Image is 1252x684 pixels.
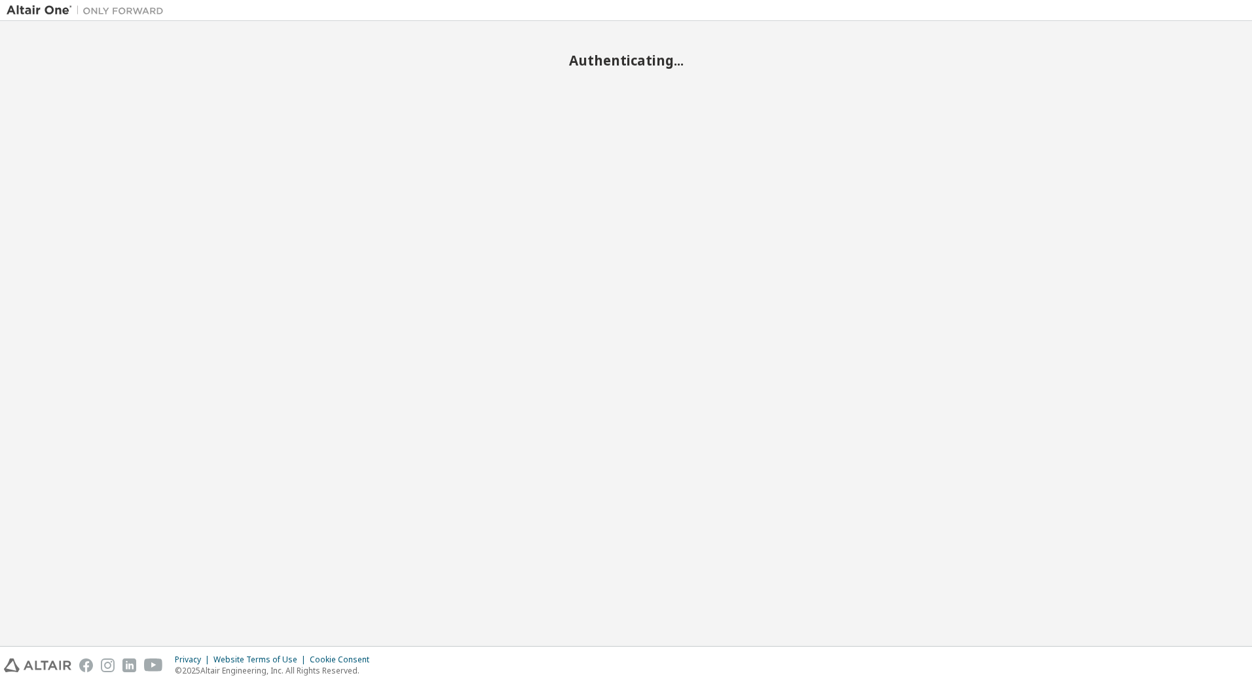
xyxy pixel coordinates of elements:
img: instagram.svg [101,658,115,672]
img: facebook.svg [79,658,93,672]
img: linkedin.svg [122,658,136,672]
div: Privacy [175,655,213,665]
img: youtube.svg [144,658,163,672]
p: © 2025 Altair Engineering, Inc. All Rights Reserved. [175,665,377,676]
img: altair_logo.svg [4,658,71,672]
div: Website Terms of Use [213,655,310,665]
div: Cookie Consent [310,655,377,665]
img: Altair One [7,4,170,17]
h2: Authenticating... [7,52,1245,69]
